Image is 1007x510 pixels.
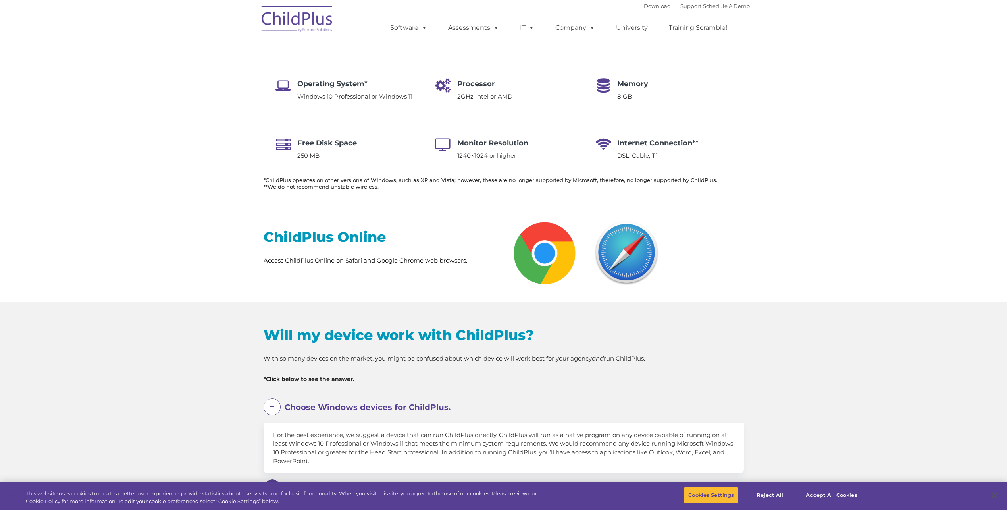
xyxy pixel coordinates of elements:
[264,375,354,382] strong: *Click below to see the answer.
[644,3,671,9] a: Download
[608,20,656,36] a: University
[457,152,516,159] span: 1240×1024 or higher
[382,20,435,36] a: Software
[297,78,412,89] h4: Operating System*
[264,326,744,344] h2: Will my device work with ChildPlus?
[661,20,737,36] a: Training Scramble!!
[512,20,542,36] a: IT
[617,93,632,100] span: 8 GB
[457,79,495,88] span: Processor
[264,228,498,246] h2: ChildPlus Online
[264,257,467,264] span: Access ChildPlus Online on Safari and Google Chrome web browsers.
[264,423,744,473] div: For the best experience, we suggest a device that can run ChildPlus directly. ChildPlus will run ...
[801,487,861,504] button: Accept All Cookies
[510,218,580,288] img: Chrome
[264,354,744,363] p: With so many devices on the market, you might be confused about which device will work best for y...
[440,20,507,36] a: Assessments
[617,139,699,147] span: Internet Connection**
[592,355,604,362] em: and
[684,487,738,504] button: Cookies Settings
[617,79,648,88] span: Memory
[617,152,658,159] span: DSL, Cable, T1
[297,139,357,147] span: Free Disk Space
[703,3,750,9] a: Schedule A Demo
[745,487,795,504] button: Reject All
[547,20,603,36] a: Company
[264,177,744,190] h6: *ChildPlus operates on other versions of Windows, such as XP and Vista; however, these are no lon...
[285,402,451,412] span: Choose Windows devices for ChildPlus.
[644,3,750,9] font: |
[297,92,412,101] p: Windows 10 Professional or Windows 11
[680,3,701,9] a: Support
[258,0,337,40] img: ChildPlus by Procare Solutions
[26,490,554,505] div: This website uses cookies to create a better user experience, provide statistics about user visit...
[297,152,320,159] span: 250 MB
[457,139,528,147] span: Monitor Resolution
[986,487,1003,504] button: Close
[591,218,662,288] img: Safari
[457,93,512,100] span: 2GHz Intel or AMD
